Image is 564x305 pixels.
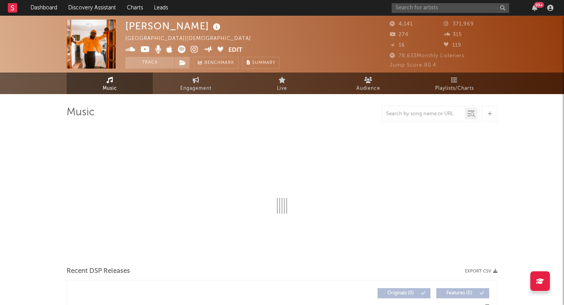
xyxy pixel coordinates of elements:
[444,22,474,27] span: 371,969
[242,57,280,69] button: Summary
[103,84,117,93] span: Music
[392,3,509,13] input: Search for artists
[465,269,497,274] button: Export CSV
[277,84,287,93] span: Live
[444,32,462,37] span: 315
[411,73,497,94] a: Playlists/Charts
[356,84,380,93] span: Audience
[532,5,537,11] button: 99+
[228,45,242,55] button: Edit
[390,63,436,68] span: Jump Score: 80.4
[441,291,477,296] span: Features ( 0 )
[204,58,234,68] span: Benchmark
[239,73,325,94] a: Live
[436,288,489,298] button: Features(0)
[125,20,222,33] div: [PERSON_NAME]
[390,53,465,58] span: 78,633 Monthly Listeners
[383,291,419,296] span: Originals ( 0 )
[444,43,461,48] span: 119
[252,61,275,65] span: Summary
[378,288,430,298] button: Originals(0)
[193,57,239,69] a: Benchmark
[67,267,130,276] span: Recent DSP Releases
[125,57,174,69] button: Track
[435,84,474,93] span: Playlists/Charts
[67,73,153,94] a: Music
[325,73,411,94] a: Audience
[382,111,465,117] input: Search by song name or URL
[153,73,239,94] a: Engagement
[390,22,413,27] span: 4,141
[125,34,260,44] div: [GEOGRAPHIC_DATA] | [DEMOGRAPHIC_DATA]
[180,84,211,93] span: Engagement
[534,2,544,8] div: 99 +
[390,43,405,48] span: 16
[390,32,409,37] span: 274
